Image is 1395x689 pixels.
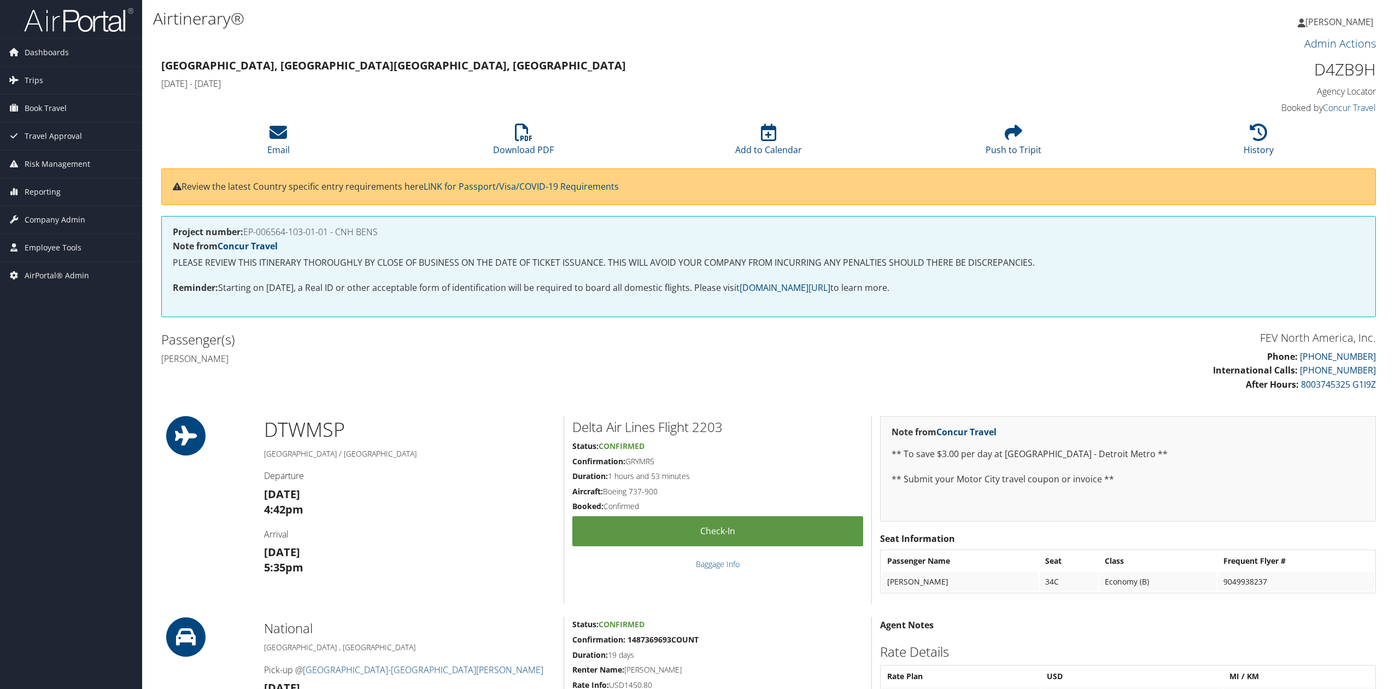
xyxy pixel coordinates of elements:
h5: Confirmed [572,501,863,512]
h5: [PERSON_NAME] [572,664,863,675]
a: [PHONE_NUMBER] [1300,351,1376,363]
strong: Confirmation: [572,456,625,466]
h2: Rate Details [880,643,1376,661]
strong: Reminder: [173,282,218,294]
strong: Confirmation: 1487369693COUNT [572,634,699,645]
a: Admin Actions [1304,36,1376,51]
strong: Status: [572,619,599,629]
h1: DTW MSP [264,416,555,443]
th: USD [1041,667,1223,686]
th: Passenger Name [882,551,1039,571]
strong: Duration: [572,471,608,481]
a: Baggage Info [696,559,740,569]
p: Starting on [DATE], a Real ID or other acceptable form of identification will be required to boar... [173,281,1364,295]
p: ** To save $3.00 per day at [GEOGRAPHIC_DATA] - Detroit Metro ** [892,447,1364,462]
th: Class [1099,551,1217,571]
a: Download PDF [493,130,554,156]
td: [PERSON_NAME] [882,572,1039,592]
strong: Agent Notes [880,619,934,631]
td: 34C [1040,572,1098,592]
a: Add to Calendar [735,130,802,156]
span: Confirmed [599,619,644,629]
th: MI / KM [1224,667,1374,686]
th: Seat [1040,551,1098,571]
strong: After Hours: [1246,378,1299,390]
strong: [GEOGRAPHIC_DATA], [GEOGRAPHIC_DATA] [GEOGRAPHIC_DATA], [GEOGRAPHIC_DATA] [161,58,626,73]
strong: Note from [892,426,997,438]
h5: [GEOGRAPHIC_DATA] / [GEOGRAPHIC_DATA] [264,448,555,459]
strong: Project number: [173,226,243,238]
strong: Note from [173,240,278,252]
td: Economy (B) [1099,572,1217,592]
a: Check-in [572,516,863,546]
img: airportal-logo.png [24,7,133,33]
h4: Pick-up @ [264,664,555,676]
a: [GEOGRAPHIC_DATA]-[GEOGRAPHIC_DATA][PERSON_NAME] [303,664,543,676]
strong: [DATE] [264,545,300,559]
strong: 5:35pm [264,560,303,575]
h1: D4ZB9H [1085,58,1376,81]
span: Travel Approval [25,122,82,150]
span: AirPortal® Admin [25,262,89,289]
span: Dashboards [25,39,69,66]
a: Concur Travel [218,240,278,252]
h5: Boeing 737-900 [572,486,863,497]
a: [PERSON_NAME] [1298,5,1384,38]
h4: [PERSON_NAME] [161,353,760,365]
a: Email [267,130,290,156]
h1: Airtinerary® [153,7,974,30]
span: Company Admin [25,206,85,233]
h5: 19 days [572,650,863,661]
th: Rate Plan [882,667,1041,686]
h4: EP-006564-103-01-01 - CNH BENS [173,227,1364,236]
span: [PERSON_NAME] [1305,16,1373,28]
h5: [GEOGRAPHIC_DATA] , [GEOGRAPHIC_DATA] [264,642,555,653]
p: ** Submit your Motor City travel coupon or invoice ** [892,472,1364,487]
a: History [1244,130,1274,156]
h4: Booked by [1085,102,1376,114]
span: Confirmed [599,441,644,451]
h2: Delta Air Lines Flight 2203 [572,418,863,436]
span: Risk Management [25,150,90,178]
strong: [DATE] [264,487,300,501]
a: 8003745325 G1I9Z [1301,378,1376,390]
strong: Duration: [572,650,608,660]
h5: 1 hours and 53 minutes [572,471,863,482]
h3: FEV North America, Inc. [777,330,1376,346]
p: PLEASE REVIEW THIS ITINERARY THOROUGHLY BY CLOSE OF BUSINESS ON THE DATE OF TICKET ISSUANCE. THIS... [173,256,1364,270]
h2: National [264,619,555,638]
h4: Agency Locator [1085,85,1376,97]
h5: GRYMR5 [572,456,863,467]
a: Concur Travel [936,426,997,438]
strong: Aircraft: [572,486,603,497]
strong: Booked: [572,501,603,511]
h4: Arrival [264,528,555,540]
a: Push to Tripit [986,130,1041,156]
td: 9049938237 [1218,572,1374,592]
a: Concur Travel [1323,102,1376,114]
h2: Passenger(s) [161,330,760,349]
span: Reporting [25,178,61,206]
strong: Renter Name: [572,664,624,675]
span: Trips [25,67,43,94]
span: Book Travel [25,95,67,122]
strong: Status: [572,441,599,451]
span: Employee Tools [25,234,81,261]
a: [PHONE_NUMBER] [1300,364,1376,376]
a: LINK for Passport/Visa/COVID-19 Requirements [424,180,619,192]
h4: Departure [264,470,555,482]
a: [DOMAIN_NAME][URL] [740,282,830,294]
strong: International Calls: [1213,364,1298,376]
strong: Phone: [1267,351,1298,363]
p: Review the latest Country specific entry requirements here [173,180,1364,194]
strong: Seat Information [880,533,955,545]
th: Frequent Flyer # [1218,551,1374,571]
h4: [DATE] - [DATE] [161,78,1068,90]
strong: 4:42pm [264,502,303,517]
